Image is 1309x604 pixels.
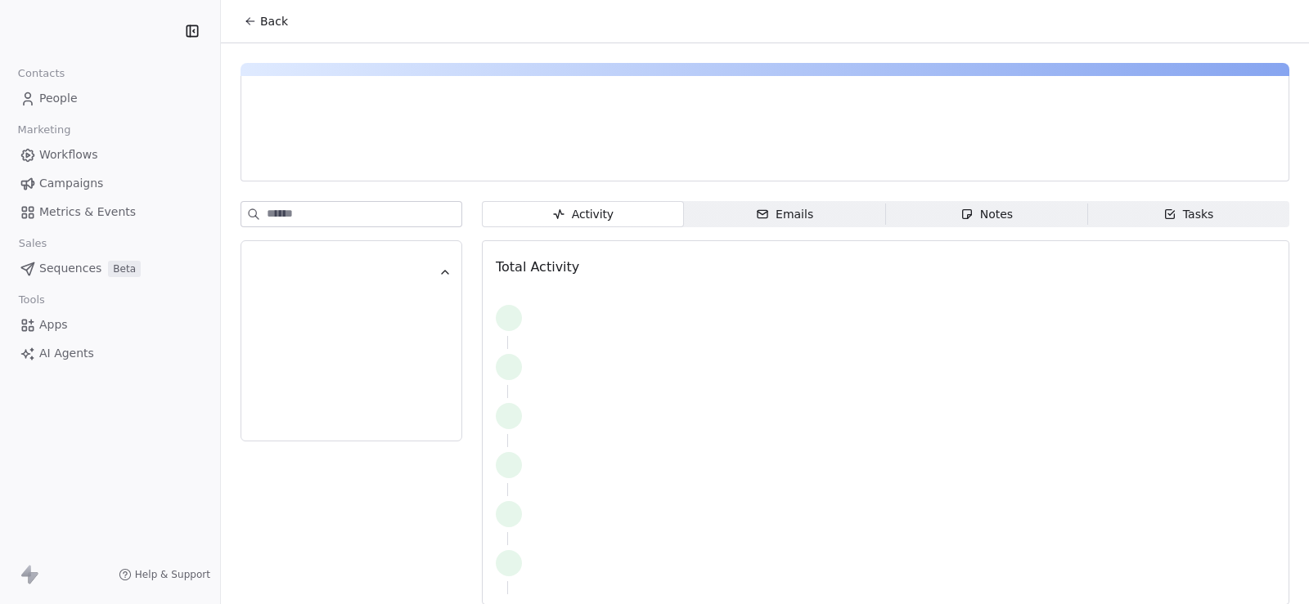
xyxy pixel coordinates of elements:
div: Notes [960,206,1013,223]
span: Tools [11,288,52,312]
span: AI Agents [39,345,94,362]
a: People [13,85,207,112]
span: Metrics & Events [39,204,136,221]
a: AI Agents [13,340,207,367]
span: Total Activity [496,259,579,275]
a: Campaigns [13,170,207,197]
span: People [39,90,78,107]
span: Contacts [11,61,72,86]
span: Help & Support [135,568,210,581]
a: Metrics & Events [13,199,207,226]
a: SequencesBeta [13,255,207,282]
span: Campaigns [39,175,103,192]
span: Sales [11,231,54,256]
a: Help & Support [119,568,210,581]
div: Tasks [1163,206,1214,223]
span: Sequences [39,260,101,277]
span: Apps [39,316,68,333]
button: Back [234,7,298,36]
span: Beta [108,261,141,277]
span: Workflows [39,146,98,163]
span: Marketing [11,118,78,142]
a: Workflows [13,141,207,168]
span: Back [260,13,288,29]
a: Apps [13,311,207,338]
div: Emails [756,206,813,223]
